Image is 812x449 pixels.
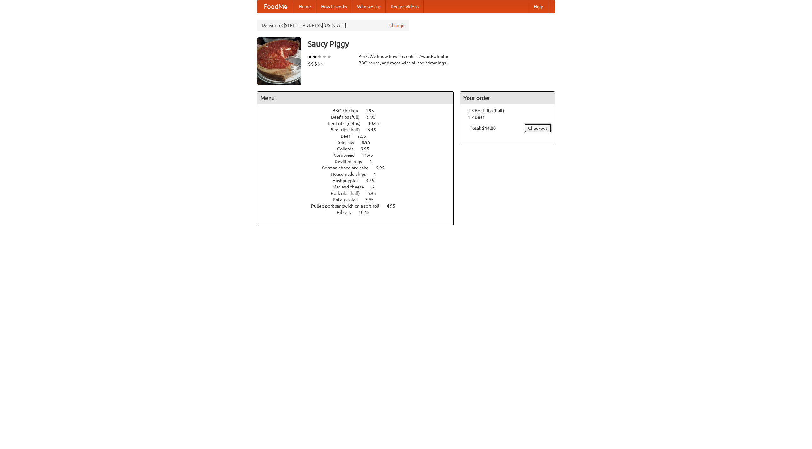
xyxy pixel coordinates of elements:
span: 4 [373,172,382,177]
span: Hushpuppies [332,178,365,183]
h3: Saucy Piggy [308,37,555,50]
li: ★ [327,53,331,60]
a: BBQ chicken 4.95 [332,108,386,113]
span: 6.45 [367,127,382,132]
li: $ [311,60,314,67]
li: $ [317,60,320,67]
li: ★ [322,53,327,60]
span: Cornbread [334,153,361,158]
span: Pulled pork sandwich on a soft roll [311,203,386,208]
span: Beef ribs (full) [331,115,366,120]
a: Housemade chips 4 [331,172,388,177]
span: Collards [337,146,360,151]
a: German chocolate cake 5.95 [322,165,396,170]
span: Potato salad [333,197,364,202]
div: Deliver to: [STREET_ADDRESS][US_STATE] [257,20,409,31]
span: 9.95 [367,115,382,120]
span: 10.45 [368,121,385,126]
a: Checkout [524,123,552,133]
span: 10.45 [358,210,376,215]
span: 4.95 [387,203,402,208]
span: 9.95 [361,146,376,151]
span: 7.55 [357,134,372,139]
a: Collards 9.95 [337,146,381,151]
li: ★ [317,53,322,60]
span: 5.95 [376,165,391,170]
a: Devilled eggs 4 [335,159,383,164]
img: angular.jpg [257,37,301,85]
span: Coleslaw [336,140,361,145]
span: Beer [341,134,357,139]
li: $ [314,60,317,67]
span: Devilled eggs [335,159,368,164]
span: German chocolate cake [322,165,375,170]
a: Riblets 10.45 [337,210,381,215]
a: Change [389,22,404,29]
a: Beer 7.55 [341,134,378,139]
li: 1 × Beer [463,114,552,120]
a: Mac and cheese 6 [332,184,386,189]
a: Recipe videos [386,0,424,13]
li: 1 × Beef ribs (half) [463,108,552,114]
a: Who we are [352,0,386,13]
span: Beef ribs (half) [331,127,366,132]
a: Potato salad 3.95 [333,197,385,202]
a: Pulled pork sandwich on a soft roll 4.95 [311,203,407,208]
span: 4 [369,159,378,164]
span: Beef ribs (delux) [328,121,367,126]
span: 11.45 [362,153,379,158]
span: BBQ chicken [332,108,364,113]
span: 3.25 [366,178,381,183]
a: Coleslaw 8.95 [336,140,382,145]
span: 8.95 [362,140,377,145]
span: 4.95 [365,108,380,113]
span: Pork ribs (half) [331,191,366,196]
a: Cornbread 11.45 [334,153,385,158]
a: FoodMe [257,0,294,13]
a: Beef ribs (half) 6.45 [331,127,388,132]
span: Riblets [337,210,357,215]
span: 3.95 [365,197,380,202]
span: 6.95 [367,191,382,196]
a: Help [529,0,548,13]
span: 6 [371,184,380,189]
li: $ [308,60,311,67]
h4: Menu [257,92,453,104]
a: Beef ribs (full) 9.95 [331,115,387,120]
li: ★ [308,53,312,60]
li: $ [320,60,324,67]
span: Housemade chips [331,172,372,177]
a: Beef ribs (delux) 10.45 [328,121,391,126]
span: Mac and cheese [332,184,370,189]
h4: Your order [460,92,555,104]
a: Pork ribs (half) 6.95 [331,191,388,196]
a: Hushpuppies 3.25 [332,178,386,183]
div: Pork. We know how to cook it. Award-winning BBQ sauce, and meat with all the trimmings. [358,53,454,66]
li: ★ [312,53,317,60]
a: How it works [316,0,352,13]
a: Home [294,0,316,13]
b: Total: $14.00 [470,126,496,131]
